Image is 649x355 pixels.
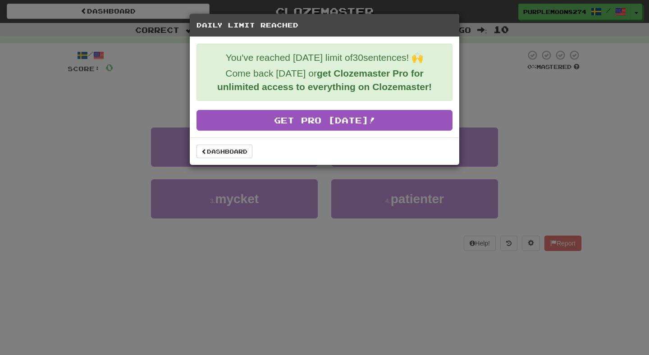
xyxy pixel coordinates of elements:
a: Dashboard [197,145,252,158]
p: You've reached [DATE] limit of 30 sentences! 🙌 [204,51,445,64]
p: Come back [DATE] or [204,67,445,94]
strong: get Clozemaster Pro for unlimited access to everything on Clozemaster! [217,68,432,92]
h5: Daily Limit Reached [197,21,452,30]
a: Get Pro [DATE]! [197,110,452,131]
